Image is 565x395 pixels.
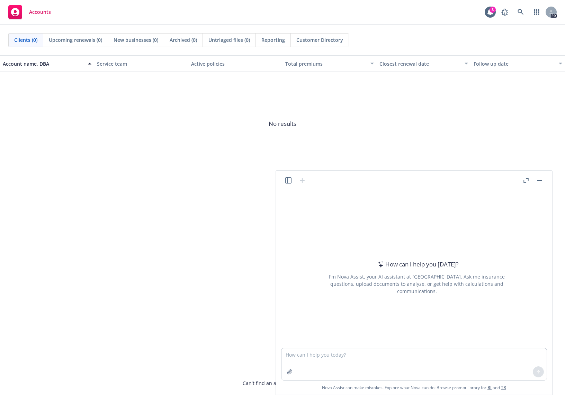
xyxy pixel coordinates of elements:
button: Total premiums [282,55,377,72]
span: Accounts [29,9,51,15]
span: Reporting [261,36,285,44]
span: Archived (0) [170,36,197,44]
div: 3 [490,7,496,13]
span: Clients (0) [14,36,37,44]
button: Active policies [188,55,282,72]
div: Closest renewal date [379,60,460,67]
span: Can't find an account? [243,379,322,387]
a: Accounts [6,2,54,22]
a: BI [487,385,492,391]
div: Active policies [191,60,280,67]
span: Upcoming renewals (0) [49,36,102,44]
div: Service team [97,60,186,67]
span: New businesses (0) [114,36,158,44]
span: Untriaged files (0) [208,36,250,44]
div: How can I help you [DATE]? [376,260,458,269]
button: Service team [94,55,188,72]
a: TR [501,385,506,391]
span: Nova Assist can make mistakes. Explore what Nova can do: Browse prompt library for and [322,380,506,395]
div: I'm Nova Assist, your AI assistant at [GEOGRAPHIC_DATA]. Ask me insurance questions, upload docum... [320,273,514,295]
button: Closest renewal date [377,55,471,72]
div: Account name, DBA [3,60,84,67]
div: Total premiums [285,60,366,67]
a: Switch app [530,5,544,19]
a: Search [514,5,528,19]
a: Report a Bug [498,5,512,19]
div: Follow up date [474,60,555,67]
span: Customer Directory [296,36,343,44]
button: Follow up date [471,55,565,72]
